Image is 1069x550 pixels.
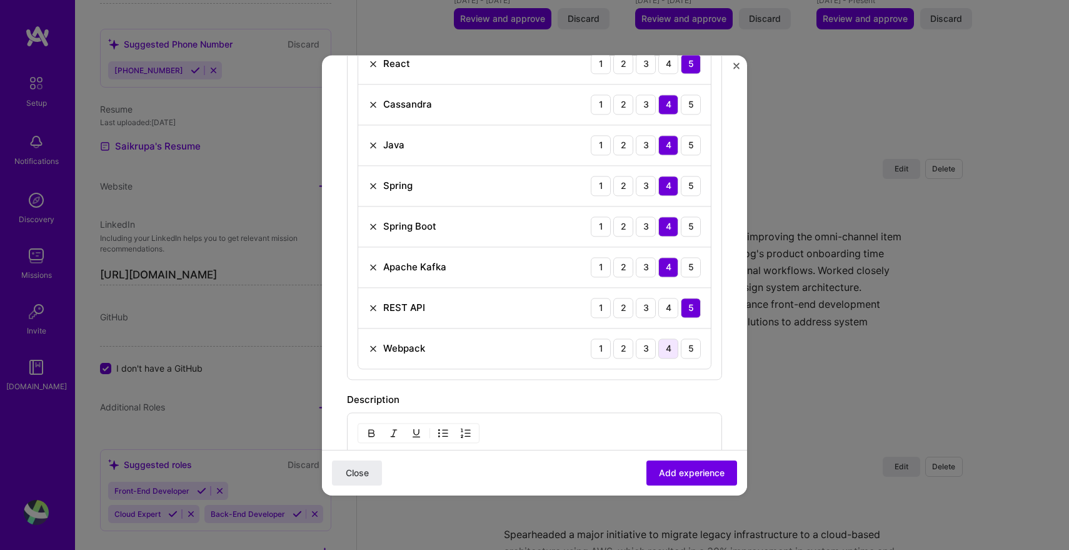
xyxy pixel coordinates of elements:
img: OL [461,428,471,438]
div: 1 [591,216,611,237]
div: Apache Kafka [383,260,446,273]
div: 3 [636,339,656,359]
div: 2 [613,54,633,74]
div: 5 [681,298,701,318]
div: 2 [613,298,633,318]
img: Bold [366,428,376,438]
div: 2 [613,216,633,237]
img: Remove [368,344,378,354]
div: 5 [681,339,701,359]
div: 3 [636,176,656,196]
div: 2 [613,135,633,155]
span: Close [346,466,369,479]
img: Underline [411,428,421,438]
div: 2 [613,176,633,196]
img: Remove [368,303,378,313]
div: 4 [658,94,678,115]
div: 2 [613,94,633,115]
div: REST API [383,301,425,314]
div: 4 [658,257,678,277]
div: 1 [591,94,611,115]
div: React [383,57,410,70]
div: 1 [591,54,611,74]
div: 5 [681,94,701,115]
div: 3 [636,94,656,115]
div: 5 [681,257,701,277]
div: 3 [636,257,656,277]
div: 4 [658,339,678,359]
img: Remove [368,59,378,69]
div: 1 [591,135,611,155]
div: 4 [658,176,678,196]
img: Italic [389,428,399,438]
img: Remove [368,140,378,150]
div: 4 [658,298,678,318]
div: 5 [681,216,701,237]
div: 2 [613,339,633,359]
img: Remove [368,222,378,232]
div: Spring Boot [383,220,436,233]
img: Remove [368,99,378,109]
img: Remove [368,181,378,191]
div: 2 [613,257,633,277]
img: Remove [368,262,378,272]
div: 5 [681,176,701,196]
div: 1 [591,257,611,277]
div: Spring [383,179,413,192]
div: 3 [636,216,656,237]
div: 5 [681,135,701,155]
button: Close [733,63,740,76]
div: 4 [658,54,678,74]
div: 1 [591,176,611,196]
button: Close [332,460,382,485]
img: UL [438,428,448,438]
div: 4 [658,216,678,237]
div: 5 [681,54,701,74]
div: 4 [658,135,678,155]
div: 1 [591,339,611,359]
span: Add experience [659,466,725,479]
div: 3 [636,298,656,318]
label: Description [347,394,399,405]
div: Webpack [383,342,425,355]
div: 3 [636,135,656,155]
div: 1 [591,298,611,318]
button: Add experience [646,460,737,485]
div: Java [383,138,404,151]
div: Cassandra [383,98,432,111]
div: 3 [636,54,656,74]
